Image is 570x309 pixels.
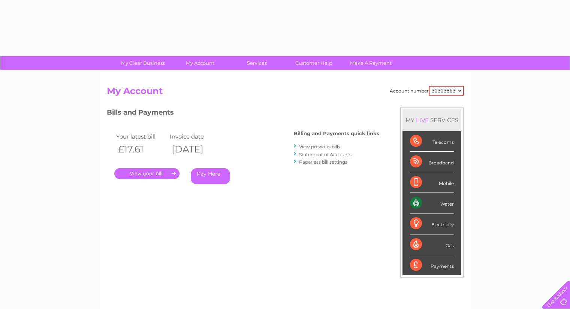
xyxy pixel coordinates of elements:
[410,131,454,152] div: Telecoms
[168,142,222,157] th: [DATE]
[299,144,340,149] a: View previous bills
[410,213,454,234] div: Electricity
[191,168,230,184] a: Pay Here
[114,142,168,157] th: £17.61
[114,131,168,142] td: Your latest bill
[410,255,454,275] div: Payments
[107,86,464,100] h2: My Account
[402,109,461,131] div: MY SERVICES
[414,116,430,124] div: LIVE
[299,152,352,157] a: Statement of Accounts
[410,152,454,172] div: Broadband
[114,168,180,179] a: .
[169,56,231,70] a: My Account
[410,172,454,193] div: Mobile
[283,56,345,70] a: Customer Help
[299,159,347,165] a: Paperless bill settings
[390,86,464,96] div: Account number
[410,234,454,255] div: Gas
[112,56,174,70] a: My Clear Business
[340,56,402,70] a: Make A Payment
[226,56,288,70] a: Services
[168,131,222,142] td: Invoice date
[107,107,379,120] h3: Bills and Payments
[294,131,379,136] h4: Billing and Payments quick links
[410,193,454,213] div: Water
